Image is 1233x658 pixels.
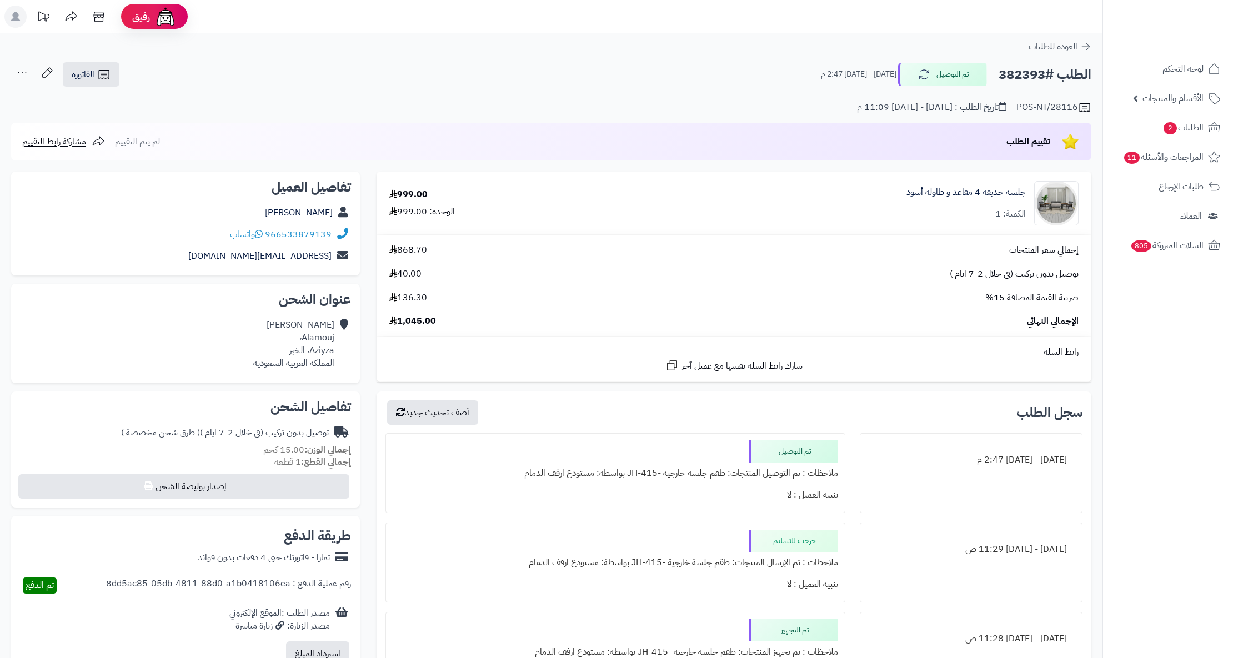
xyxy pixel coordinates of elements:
div: الكمية: 1 [995,208,1026,220]
div: ملاحظات : تم الإرسال المنتجات: طقم جلسة خارجية -JH-415 بواسطة: مستودع ارفف الدمام [393,552,838,574]
img: ai-face.png [154,6,177,28]
div: [DATE] - [DATE] 11:28 ص [867,628,1075,650]
img: logo-2.png [1157,27,1222,51]
button: أضف تحديث جديد [387,400,478,425]
a: المراجعات والأسئلة11 [1110,144,1226,170]
div: [DATE] - [DATE] 11:29 ص [867,539,1075,560]
h2: تفاصيل الشحن [20,400,351,414]
span: 805 [1131,240,1152,252]
span: شارك رابط السلة نفسها مع عميل آخر [681,360,803,373]
div: مصدر الزيارة: زيارة مباشرة [229,620,330,632]
span: لم يتم التقييم [115,135,160,148]
span: لوحة التحكم [1162,61,1204,77]
div: مصدر الطلب :الموقع الإلكتروني [229,607,330,632]
small: 15.00 كجم [263,443,351,456]
span: العودة للطلبات [1029,40,1077,53]
div: POS-NT/28116 [1016,101,1091,114]
small: 1 قطعة [274,455,351,469]
div: خرجت للتسليم [749,530,838,552]
h2: طريقة الدفع [284,529,351,543]
span: تم الدفع [26,579,54,592]
span: الأقسام والمنتجات [1142,91,1204,106]
a: العملاء [1110,203,1226,229]
div: تاريخ الطلب : [DATE] - [DATE] 11:09 م [857,101,1006,114]
span: 40.00 [389,268,422,280]
a: طلبات الإرجاع [1110,173,1226,200]
a: الطلبات2 [1110,114,1226,141]
h2: عنوان الشحن [20,293,351,306]
span: ضريبة القيمة المضافة 15% [985,292,1079,304]
small: [DATE] - [DATE] 2:47 م [821,69,896,80]
strong: إجمالي القطع: [301,455,351,469]
span: 11 [1124,152,1140,164]
span: رفيق [132,10,150,23]
span: السلات المتروكة [1130,238,1204,253]
div: 999.00 [389,188,428,201]
strong: إجمالي الوزن: [304,443,351,456]
button: إصدار بوليصة الشحن [18,474,349,499]
div: رابط السلة [381,346,1087,359]
button: تم التوصيل [898,63,987,86]
span: 868.70 [389,244,427,257]
span: 136.30 [389,292,427,304]
a: تحديثات المنصة [29,6,57,31]
img: 1754463026-110119010031-90x90.jpg [1035,181,1078,225]
a: مشاركة رابط التقييم [22,135,105,148]
div: تم التجهيز [749,619,838,641]
div: تم التوصيل [749,440,838,463]
span: 2 [1164,122,1177,134]
span: طلبات الإرجاع [1159,179,1204,194]
div: تنبيه العميل : لا [393,484,838,506]
a: جلسة حديقة 4 مقاعد و طاولة أسود [906,186,1026,199]
span: تقييم الطلب [1006,135,1050,148]
a: شارك رابط السلة نفسها مع عميل آخر [665,359,803,373]
span: 1,045.00 [389,315,436,328]
a: الفاتورة [63,62,119,87]
span: الطلبات [1162,120,1204,135]
div: توصيل بدون تركيب (في خلال 2-7 ايام ) [121,426,329,439]
span: المراجعات والأسئلة [1123,149,1204,165]
h2: تفاصيل العميل [20,180,351,194]
a: العودة للطلبات [1029,40,1091,53]
span: إجمالي سعر المنتجات [1009,244,1079,257]
a: 966533879139 [265,228,332,241]
a: [PERSON_NAME] [265,206,333,219]
span: الإجمالي النهائي [1027,315,1079,328]
a: واتساب [230,228,263,241]
div: [DATE] - [DATE] 2:47 م [867,449,1075,471]
span: الفاتورة [72,68,94,81]
div: تمارا - فاتورتك حتى 4 دفعات بدون فوائد [198,551,330,564]
a: السلات المتروكة805 [1110,232,1226,259]
span: توصيل بدون تركيب (في خلال 2-7 ايام ) [950,268,1079,280]
span: ( طرق شحن مخصصة ) [121,426,200,439]
span: مشاركة رابط التقييم [22,135,86,148]
div: رقم عملية الدفع : 8dd5ac85-05db-4811-88d0-a1b0418106ea [106,577,351,594]
div: الوحدة: 999.00 [389,205,455,218]
h2: الطلب #382393 [999,63,1091,86]
h3: سجل الطلب [1016,406,1082,419]
a: لوحة التحكم [1110,56,1226,82]
div: ملاحظات : تم التوصيل المنتجات: طقم جلسة خارجية -JH-415 بواسطة: مستودع ارفف الدمام [393,463,838,484]
span: العملاء [1180,208,1202,224]
div: [PERSON_NAME] Alamouj، Aziyza، الخبر المملكة العربية السعودية [253,319,334,369]
div: تنبيه العميل : لا [393,574,838,595]
a: [EMAIL_ADDRESS][DOMAIN_NAME] [188,249,332,263]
